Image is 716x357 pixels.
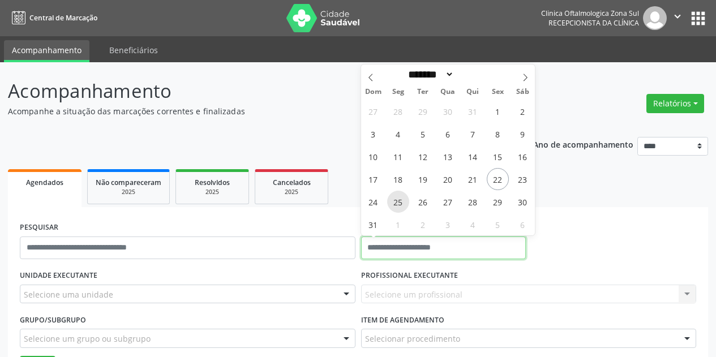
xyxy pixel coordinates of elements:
span: Agosto 3, 2025 [362,123,384,145]
img: img [643,6,667,30]
label: UNIDADE EXECUTANTE [20,267,97,285]
span: Agosto 30, 2025 [512,191,534,213]
span: Agosto 26, 2025 [412,191,434,213]
span: Agosto 25, 2025 [387,191,409,213]
span: Sáb [510,88,535,96]
span: Agosto 10, 2025 [362,145,384,167]
button: Relatórios [646,94,704,113]
span: Agosto 18, 2025 [387,168,409,190]
input: Year [454,68,491,80]
span: Agosto 22, 2025 [487,168,509,190]
span: Agosto 8, 2025 [487,123,509,145]
label: Grupo/Subgrupo [20,311,86,329]
span: Agosto 12, 2025 [412,145,434,167]
span: Central de Marcação [29,13,97,23]
span: Agosto 13, 2025 [437,145,459,167]
span: Qua [435,88,460,96]
span: Agosto 24, 2025 [362,191,384,213]
p: Ano de acompanhamento [533,137,633,151]
span: Ter [410,88,435,96]
span: Setembro 3, 2025 [437,213,459,235]
span: Agosto 29, 2025 [487,191,509,213]
span: Setembro 4, 2025 [462,213,484,235]
button:  [667,6,688,30]
a: Central de Marcação [8,8,97,27]
label: Item de agendamento [361,311,444,329]
span: Selecione um grupo ou subgrupo [24,333,151,345]
span: Julho 27, 2025 [362,100,384,122]
div: Clinica Oftalmologica Zona Sul [541,8,639,18]
span: Dom [361,88,386,96]
span: Qui [460,88,485,96]
span: Agosto 14, 2025 [462,145,484,167]
span: Agosto 11, 2025 [387,145,409,167]
div: 2025 [263,188,320,196]
span: Não compareceram [96,178,161,187]
span: Julho 30, 2025 [437,100,459,122]
label: PESQUISAR [20,219,58,236]
span: Agosto 31, 2025 [362,213,384,235]
span: Julho 28, 2025 [387,100,409,122]
span: Agosto 20, 2025 [437,168,459,190]
span: Resolvidos [195,178,230,187]
span: Cancelados [273,178,311,187]
span: Selecionar procedimento [365,333,460,345]
span: Recepcionista da clínica [548,18,639,28]
a: Beneficiários [101,40,166,60]
span: Agosto 15, 2025 [487,145,509,167]
span: Agosto 28, 2025 [462,191,484,213]
span: Agosto 27, 2025 [437,191,459,213]
div: 2025 [184,188,241,196]
span: Setembro 6, 2025 [512,213,534,235]
span: Agosto 4, 2025 [387,123,409,145]
span: Agosto 7, 2025 [462,123,484,145]
span: Seg [385,88,410,96]
div: 2025 [96,188,161,196]
span: Selecione uma unidade [24,289,113,300]
span: Agosto 1, 2025 [487,100,509,122]
p: Acompanhamento [8,77,498,105]
p: Acompanhe a situação das marcações correntes e finalizadas [8,105,498,117]
span: Julho 29, 2025 [412,100,434,122]
span: Agosto 16, 2025 [512,145,534,167]
span: Setembro 2, 2025 [412,213,434,235]
span: Agosto 9, 2025 [512,123,534,145]
span: Agosto 21, 2025 [462,168,484,190]
button: apps [688,8,708,28]
span: Agosto 5, 2025 [412,123,434,145]
span: Sex [485,88,510,96]
span: Agosto 23, 2025 [512,168,534,190]
span: Julho 31, 2025 [462,100,484,122]
span: Agendados [26,178,63,187]
label: PROFISSIONAL EXECUTANTE [361,267,458,285]
span: Agosto 19, 2025 [412,168,434,190]
select: Month [405,68,455,80]
a: Acompanhamento [4,40,89,62]
span: Setembro 5, 2025 [487,213,509,235]
span: Agosto 6, 2025 [437,123,459,145]
span: Setembro 1, 2025 [387,213,409,235]
span: Agosto 17, 2025 [362,168,384,190]
i:  [671,10,684,23]
span: Agosto 2, 2025 [512,100,534,122]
